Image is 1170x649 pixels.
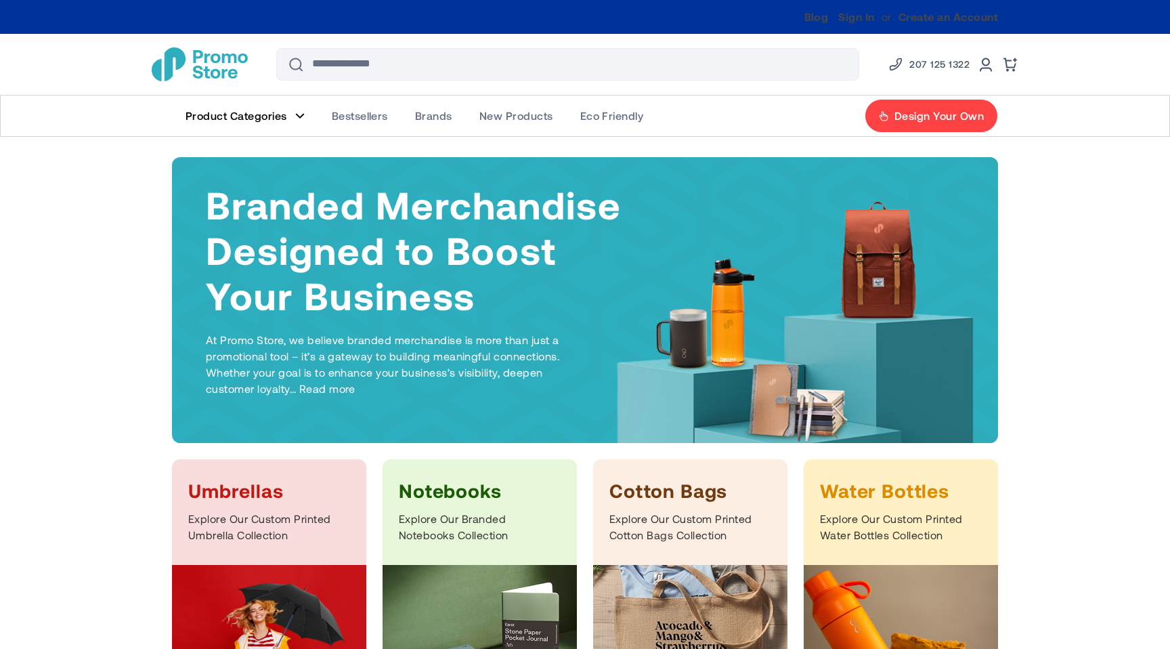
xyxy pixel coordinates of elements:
[608,196,987,470] img: Products
[399,511,561,543] p: Explore Our Branded Notebooks Collection
[188,511,350,543] p: Explore Our Custom Printed Umbrella Collection
[609,478,771,503] h3: Cotton Bags
[898,10,998,23] a: Create an Account
[567,96,657,136] a: Eco Friendly
[188,478,350,503] h3: Umbrellas
[399,478,561,503] h3: Notebooks
[609,511,771,543] p: Explore Our Custom Printed Cotton Bags Collection
[332,109,388,123] span: Bestsellers
[838,10,874,24] li: Sign In
[152,47,248,81] img: Promotional Merchandise
[152,47,248,81] a: store logo
[888,56,970,72] a: Phone
[894,109,984,123] span: Design Your Own
[186,109,287,123] span: Product Categories
[206,182,623,318] h1: Branded Merchandise Designed to Boost Your Business
[415,109,452,123] span: Brands
[865,99,998,133] a: Design Your Own
[909,56,970,72] span: 207 125 1322
[318,96,402,136] a: Bestsellers
[299,382,355,395] span: Read more
[820,478,982,503] h3: Water Bottles
[804,10,829,23] a: Blog
[280,48,312,81] button: Search
[172,96,318,136] a: Product Categories
[820,511,982,543] p: Explore Our Custom Printed Water Bottles Collection
[206,333,559,395] span: At Promo Store, we believe branded merchandise is more than just a promotional tool – it’s a gate...
[838,10,874,23] a: Sign In
[479,109,553,123] span: New Products
[580,109,644,123] span: Eco Friendly
[402,96,466,136] a: Brands
[466,96,567,136] a: New Products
